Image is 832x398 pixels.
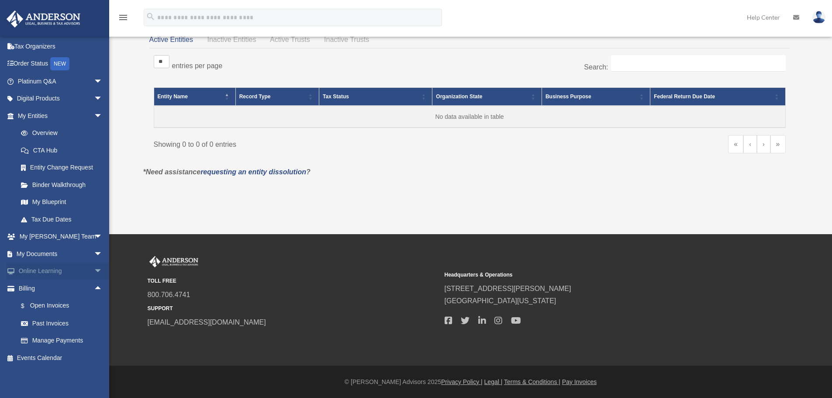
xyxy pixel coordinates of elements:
[200,168,306,176] a: requesting an entity dissolution
[146,12,155,21] i: search
[445,270,735,280] small: Headquarters & Operations
[143,168,311,176] em: *Need assistance ?
[12,159,111,177] a: Entity Change Request
[149,36,193,43] span: Active Entities
[319,87,432,106] th: Tax Status: Activate to sort
[542,87,650,106] th: Business Purpose: Activate to sort
[94,107,111,125] span: arrow_drop_down
[12,211,111,228] a: Tax Due Dates
[118,15,128,23] a: menu
[757,135,770,153] a: Next
[6,55,116,73] a: Order StatusNEW
[441,378,483,385] a: Privacy Policy |
[158,93,188,100] span: Entity Name
[94,90,111,108] span: arrow_drop_down
[94,73,111,90] span: arrow_drop_down
[654,93,715,100] span: Federal Return Due Date
[436,93,482,100] span: Organization State
[6,228,116,246] a: My [PERSON_NAME] Teamarrow_drop_down
[94,245,111,263] span: arrow_drop_down
[235,87,319,106] th: Record Type: Activate to sort
[154,135,463,151] div: Showing 0 to 0 of 0 entries
[4,10,83,28] img: Anderson Advisors Platinum Portal
[12,176,111,194] a: Binder Walkthrough
[118,12,128,23] i: menu
[154,106,785,128] td: No data available in table
[650,87,785,106] th: Federal Return Due Date: Activate to sort
[94,228,111,246] span: arrow_drop_down
[12,125,107,142] a: Overview
[770,135,786,153] a: Last
[445,285,571,292] a: [STREET_ADDRESS][PERSON_NAME]
[207,36,256,43] span: Inactive Entities
[239,93,271,100] span: Record Type
[728,135,743,153] a: First
[6,107,111,125] a: My Entitiesarrow_drop_down
[812,11,825,24] img: User Pic
[562,378,597,385] a: Pay Invoices
[12,332,116,350] a: Manage Payments
[148,304,438,313] small: SUPPORT
[148,277,438,286] small: TOLL FREE
[148,291,190,298] a: 800.706.4741
[94,263,111,280] span: arrow_drop_down
[6,38,116,55] a: Tax Organizers
[323,93,349,100] span: Tax Status
[6,280,116,297] a: Billingarrow_drop_up
[154,87,235,106] th: Entity Name: Activate to invert sorting
[94,280,111,298] span: arrow_drop_up
[545,93,591,100] span: Business Purpose
[172,62,223,69] label: entries per page
[504,378,560,385] a: Terms & Conditions |
[12,194,111,211] a: My Blueprint
[432,87,542,106] th: Organization State: Activate to sort
[484,378,503,385] a: Legal |
[6,263,116,280] a: Online Learningarrow_drop_down
[445,297,556,305] a: [GEOGRAPHIC_DATA][US_STATE]
[6,73,116,90] a: Platinum Q&Aarrow_drop_down
[12,297,116,315] a: $Open Invoices
[148,318,266,326] a: [EMAIL_ADDRESS][DOMAIN_NAME]
[26,301,30,311] span: $
[270,36,310,43] span: Active Trusts
[148,256,200,267] img: Anderson Advisors Platinum Portal
[50,57,69,70] div: NEW
[6,90,116,107] a: Digital Productsarrow_drop_down
[12,142,111,159] a: CTA Hub
[109,377,832,388] div: © [PERSON_NAME] Advisors 2025
[6,245,116,263] a: My Documentsarrow_drop_down
[12,315,116,332] a: Past Invoices
[324,36,369,43] span: Inactive Trusts
[584,63,608,71] label: Search:
[6,349,116,367] a: Events Calendar
[743,135,757,153] a: Previous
